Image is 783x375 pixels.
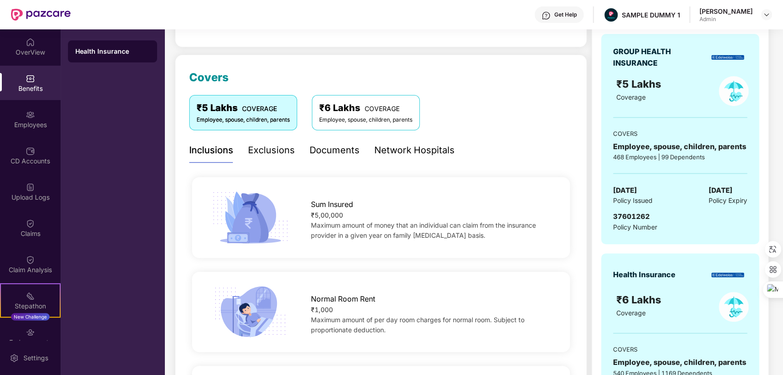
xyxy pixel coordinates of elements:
[613,185,637,196] span: [DATE]
[311,316,524,334] span: Maximum amount of per day room charges for normal room. Subject to proportionate deduction.
[21,353,51,363] div: Settings
[613,212,650,221] span: 37601262
[541,11,551,20] img: svg+xml;base64,PHN2ZyBpZD0iSGVscC0zMngzMiIgeG1sbnM9Imh0dHA6Ly93d3cudzMub3JnLzIwMDAvc3ZnIiB3aWR0aD...
[719,76,749,106] img: policyIcon
[613,129,747,138] div: COVERS
[613,46,693,69] div: GROUP HEALTH INSURANCE
[613,141,747,152] div: Employee, spouse, children, parents
[365,105,400,112] span: COVERAGE
[310,143,360,157] div: Documents
[26,219,35,228] img: svg+xml;base64,PHN2ZyBpZD0iQ2xhaW0iIHhtbG5zPSJodHRwOi8vd3d3LnczLm9yZy8yMDAwL3N2ZyIgd2lkdGg9IjIwIi...
[11,9,71,21] img: New Pazcare Logo
[248,143,295,157] div: Exclusions
[26,291,35,301] img: svg+xml;base64,PHN2ZyB4bWxucz0iaHR0cDovL3d3dy53My5vcmcvMjAwMC9zdmciIHdpZHRoPSIyMSIgaGVpZ2h0PSIyMC...
[622,11,680,19] div: SAMPLE DUMMY 1
[719,292,749,322] img: policyIcon
[26,146,35,156] img: svg+xml;base64,PHN2ZyBpZD0iQ0RfQWNjb3VudHMiIGRhdGEtbmFtZT0iQ0QgQWNjb3VudHMiIHhtbG5zPSJodHRwOi8vd3...
[319,116,412,124] div: Employee, spouse, children, parents
[1,302,60,311] div: Stepathon
[616,309,645,317] span: Coverage
[374,143,455,157] div: Network Hospitals
[189,143,233,157] div: Inclusions
[26,110,35,119] img: svg+xml;base64,PHN2ZyBpZD0iRW1wbG95ZWVzIiB4bWxucz0iaHR0cDovL3d3dy53My5vcmcvMjAwMC9zdmciIHdpZHRoPS...
[26,328,35,337] img: svg+xml;base64,PHN2ZyBpZD0iRW5kb3JzZW1lbnRzIiB4bWxucz0iaHR0cDovL3d3dy53My5vcmcvMjAwMC9zdmciIHdpZH...
[711,55,744,60] img: insurerLogo
[604,8,618,22] img: Pazcare_Alternative_logo-01-01.png
[699,7,753,16] div: [PERSON_NAME]
[209,283,292,341] img: icon
[26,255,35,264] img: svg+xml;base64,PHN2ZyBpZD0iQ2xhaW0iIHhtbG5zPSJodHRwOi8vd3d3LnczLm9yZy8yMDAwL3N2ZyIgd2lkdGg9IjIwIi...
[613,357,747,368] div: Employee, spouse, children, parents
[613,223,657,231] span: Policy Number
[709,185,732,196] span: [DATE]
[616,294,664,306] span: ₹6 Lakhs
[613,345,747,354] div: COVERS
[189,71,229,84] span: Covers
[26,38,35,47] img: svg+xml;base64,PHN2ZyBpZD0iSG9tZSIgeG1sbnM9Imh0dHA6Ly93d3cudzMub3JnLzIwMDAvc3ZnIiB3aWR0aD0iMjAiIG...
[763,11,770,18] img: svg+xml;base64,PHN2ZyBpZD0iRHJvcGRvd24tMzJ4MzIiIHhtbG5zPSJodHRwOi8vd3d3LnczLm9yZy8yMDAwL3N2ZyIgd2...
[209,189,292,246] img: icon
[311,221,536,239] span: Maximum amount of money that an individual can claim from the insurance provider in a given year ...
[197,116,290,124] div: Employee, spouse, children, parents
[10,353,19,363] img: svg+xml;base64,PHN2ZyBpZD0iU2V0dGluZy0yMHgyMCIgeG1sbnM9Imh0dHA6Ly93d3cudzMub3JnLzIwMDAvc3ZnIiB3aW...
[616,93,645,101] span: Coverage
[311,210,553,220] div: ₹5,00,000
[711,273,744,278] img: insurerLogo
[616,78,664,90] span: ₹5 Lakhs
[75,47,150,56] div: Health Insurance
[613,152,747,162] div: 468 Employees | 99 Dependents
[242,105,277,112] span: COVERAGE
[699,16,753,23] div: Admin
[613,269,676,280] div: Health Insurance
[319,101,412,115] div: ₹6 Lakhs
[26,183,35,192] img: svg+xml;base64,PHN2ZyBpZD0iVXBsb2FkX0xvZ3MiIGRhdGEtbmFtZT0iVXBsb2FkIExvZ3MiIHhtbG5zPSJodHRwOi8vd3...
[11,313,50,320] div: New Challenge
[311,199,353,210] span: Sum Insured
[709,196,747,206] span: Policy Expiry
[613,196,653,206] span: Policy Issued
[554,11,577,18] div: Get Help
[197,101,290,115] div: ₹5 Lakhs
[26,74,35,83] img: svg+xml;base64,PHN2ZyBpZD0iQmVuZWZpdHMiIHhtbG5zPSJodHRwOi8vd3d3LnczLm9yZy8yMDAwL3N2ZyIgd2lkdGg9Ij...
[311,305,553,315] div: ₹1,000
[311,293,375,305] span: Normal Room Rent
